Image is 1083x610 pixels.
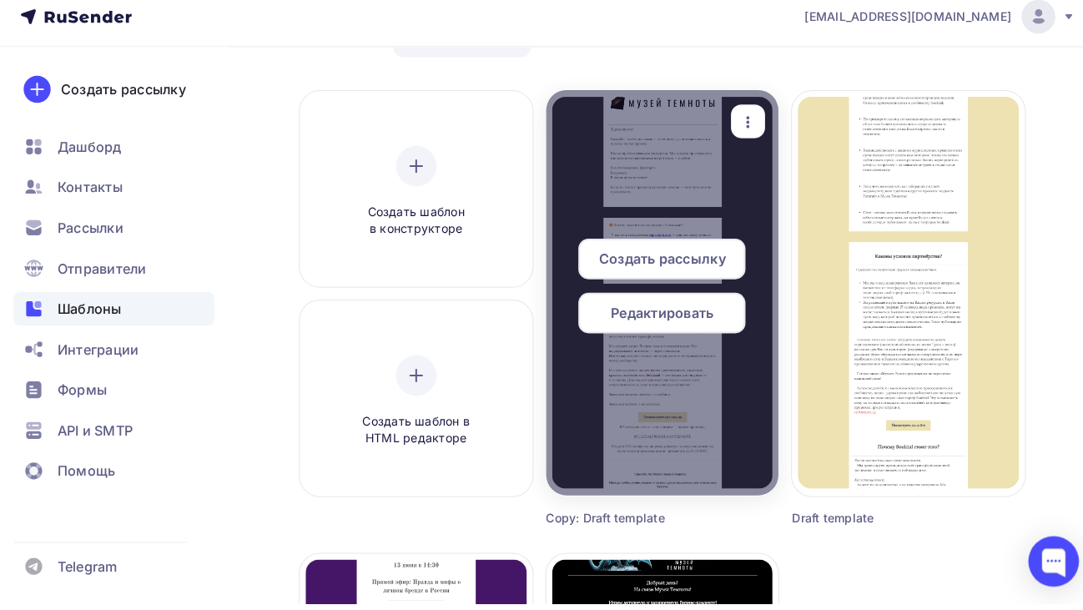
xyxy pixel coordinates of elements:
[57,349,137,369] span: Интеграции
[795,13,1063,47] a: [EMAIL_ADDRESS][DOMAIN_NAME]
[57,149,120,169] span: Дашборд
[13,302,212,335] a: Шаблоны
[57,389,106,409] span: Формы
[13,262,212,295] a: Отправители
[332,421,491,456] span: Создать шаблон в HTML редакторе
[592,260,717,280] span: Создать рассылку
[57,269,145,289] span: Отправители
[795,22,1000,38] span: [EMAIL_ADDRESS][DOMAIN_NAME]
[57,563,116,583] span: Telegram
[57,229,122,249] span: Рассылки
[13,382,212,416] a: Формы
[604,313,706,333] span: Редактировать
[57,309,120,329] span: Шаблоны
[13,222,212,255] a: Рассылки
[332,214,491,249] span: Создать шаблон в конструкторе
[540,517,713,534] div: Copy: Draft template
[13,182,212,215] a: Контакты
[783,517,955,534] div: Draft template
[13,142,212,175] a: Дашборд
[57,429,131,449] span: API и SMTP
[60,92,184,112] div: Создать рассылку
[57,189,121,209] span: Контакты
[57,469,114,489] span: Помощь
